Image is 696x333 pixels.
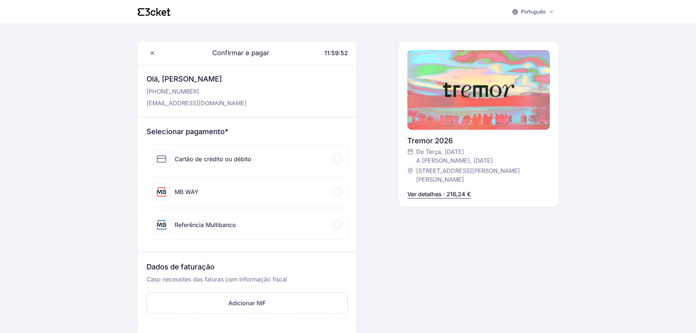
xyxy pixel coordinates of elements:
h3: Dados de faturação [147,262,348,275]
p: Português [521,8,545,15]
p: Caso necessites das faturas com informação fiscal [147,275,348,290]
p: [PHONE_NUMBER] [147,87,247,96]
div: Cartão de crédito ou débito [175,155,251,163]
button: Adicionar NIF [147,292,348,314]
h3: Selecionar pagamento* [147,126,348,137]
span: [STREET_ADDRESS][PERSON_NAME][PERSON_NAME] [416,166,543,184]
div: Referência Multibanco [175,220,236,229]
span: 11:59:52 [324,49,348,57]
div: Tremor 2026 [407,136,550,146]
span: De Terça, [DATE] A [PERSON_NAME], [DATE] [416,147,493,165]
h3: Olá, [PERSON_NAME] [147,74,247,84]
p: [EMAIL_ADDRESS][DOMAIN_NAME] [147,99,247,107]
span: Confirmar e pagar [204,48,269,58]
p: Ver detalhes · 216,24 € [407,190,471,198]
div: MB WAY [175,188,198,196]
